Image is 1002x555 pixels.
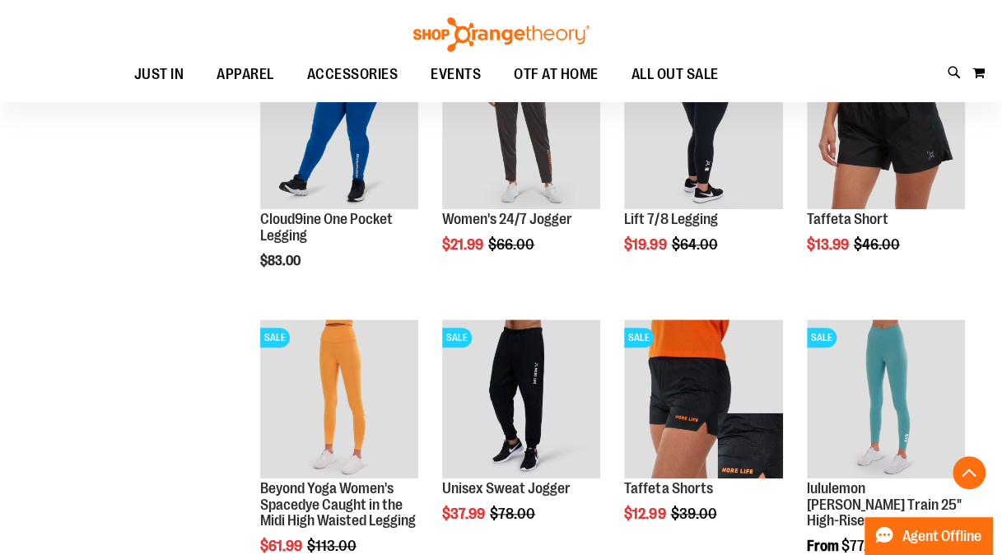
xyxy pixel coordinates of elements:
[442,50,600,208] img: Product image for 24/7 Jogger
[134,56,184,93] span: JUST IN
[841,538,883,554] span: $77.99
[671,236,720,253] span: $64.00
[631,56,719,93] span: ALL OUT SALE
[807,50,965,208] img: Main Image of Taffeta Short
[624,480,712,497] a: Taffeta Shorts
[807,319,965,478] img: Product image for lululemon Womens Wunder Train High-Rise Tight 25in
[799,42,973,294] div: product
[624,328,654,347] span: SALE
[442,236,486,253] span: $21.99
[624,506,668,522] span: $12.99
[624,50,782,208] img: 2024 October Lift 7/8 Legging
[854,236,902,253] span: $46.00
[624,50,782,211] a: 2024 October Lift 7/8 LeggingSALE
[624,319,782,478] img: Product image for Camo Tafetta Shorts
[252,42,426,310] div: product
[260,50,418,211] a: Cloud9ine One Pocket Legging
[442,319,600,480] a: Product image for Unisex Sweat JoggerSALE
[260,480,416,529] a: Beyond Yoga Women's Spacedye Caught in the Midi High Waisted Legging
[807,319,965,480] a: Product image for lululemon Womens Wunder Train High-Rise Tight 25inSALE
[624,211,717,227] a: Lift 7/8 Legging
[807,480,961,529] a: lululemon [PERSON_NAME] Train 25" High-Rise
[616,42,790,294] div: product
[442,319,600,478] img: Product image for Unisex Sweat Jogger
[514,56,599,93] span: OTF AT HOME
[307,56,398,93] span: ACCESSORIES
[260,50,418,208] img: Cloud9ine One Pocket Legging
[807,211,888,227] a: Taffeta Short
[260,319,418,478] img: Product image for Beyond Yoga Womens Spacedye Caught in the Midi High Waisted Legging
[260,538,305,554] span: $61.99
[953,456,986,489] button: Back To Top
[490,506,538,522] span: $78.00
[260,319,418,480] a: Product image for Beyond Yoga Womens Spacedye Caught in the Midi High Waisted LeggingSALE
[670,506,719,522] span: $39.00
[442,328,472,347] span: SALE
[431,56,481,93] span: EVENTS
[217,56,274,93] span: APPAREL
[442,506,487,522] span: $37.99
[902,529,981,544] span: Agent Offline
[260,211,393,244] a: Cloud9ine One Pocket Legging
[260,254,303,268] span: $83.00
[434,42,608,294] div: product
[624,236,669,253] span: $19.99
[807,328,837,347] span: SALE
[488,236,537,253] span: $66.00
[411,17,592,52] img: Shop Orangetheory
[807,538,839,554] span: From
[624,319,782,480] a: Product image for Camo Tafetta ShortsSALE
[807,236,851,253] span: $13.99
[307,538,359,554] span: $113.00
[442,211,572,227] a: Women's 24/7 Jogger
[442,480,571,497] a: Unisex Sweat Jogger
[807,50,965,211] a: Main Image of Taffeta ShortSALE
[865,517,992,555] button: Agent Offline
[260,328,290,347] span: SALE
[442,50,600,211] a: Product image for 24/7 JoggerSALE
